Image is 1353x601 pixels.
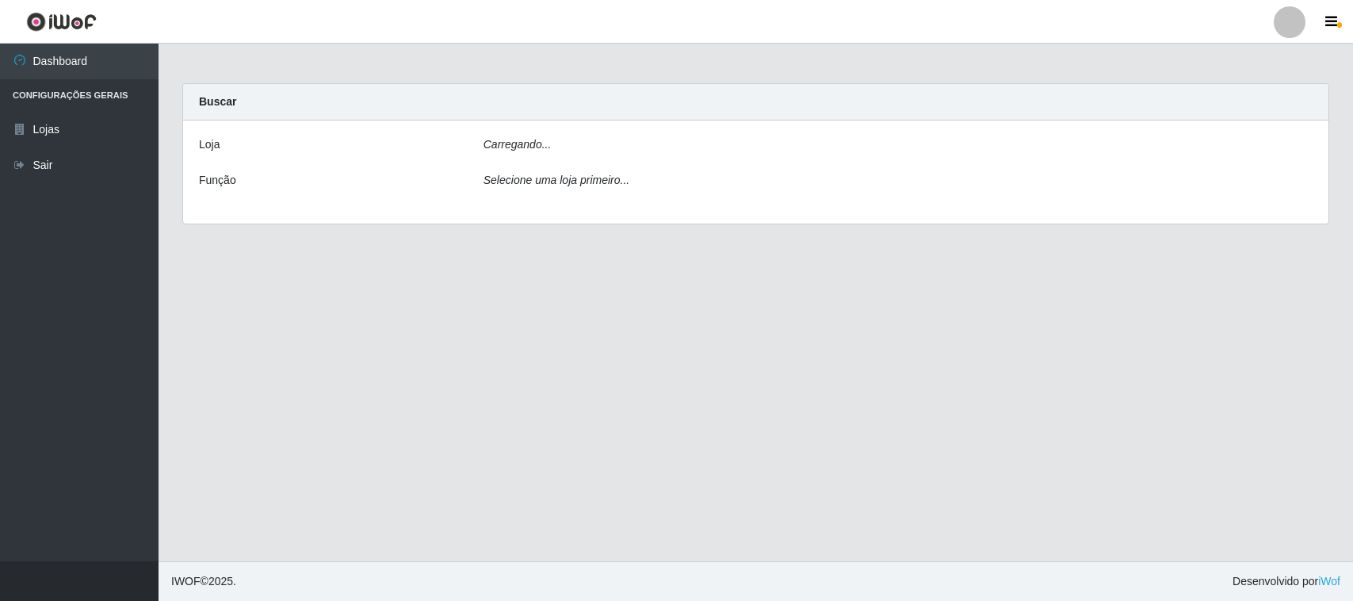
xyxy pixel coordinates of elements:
span: © 2025 . [171,573,236,590]
label: Loja [199,136,220,153]
a: iWof [1318,575,1340,588]
span: Desenvolvido por [1233,573,1340,590]
i: Carregando... [483,138,552,151]
span: IWOF [171,575,201,588]
img: CoreUI Logo [26,12,97,32]
strong: Buscar [199,95,236,108]
label: Função [199,172,236,189]
i: Selecione uma loja primeiro... [483,174,629,186]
